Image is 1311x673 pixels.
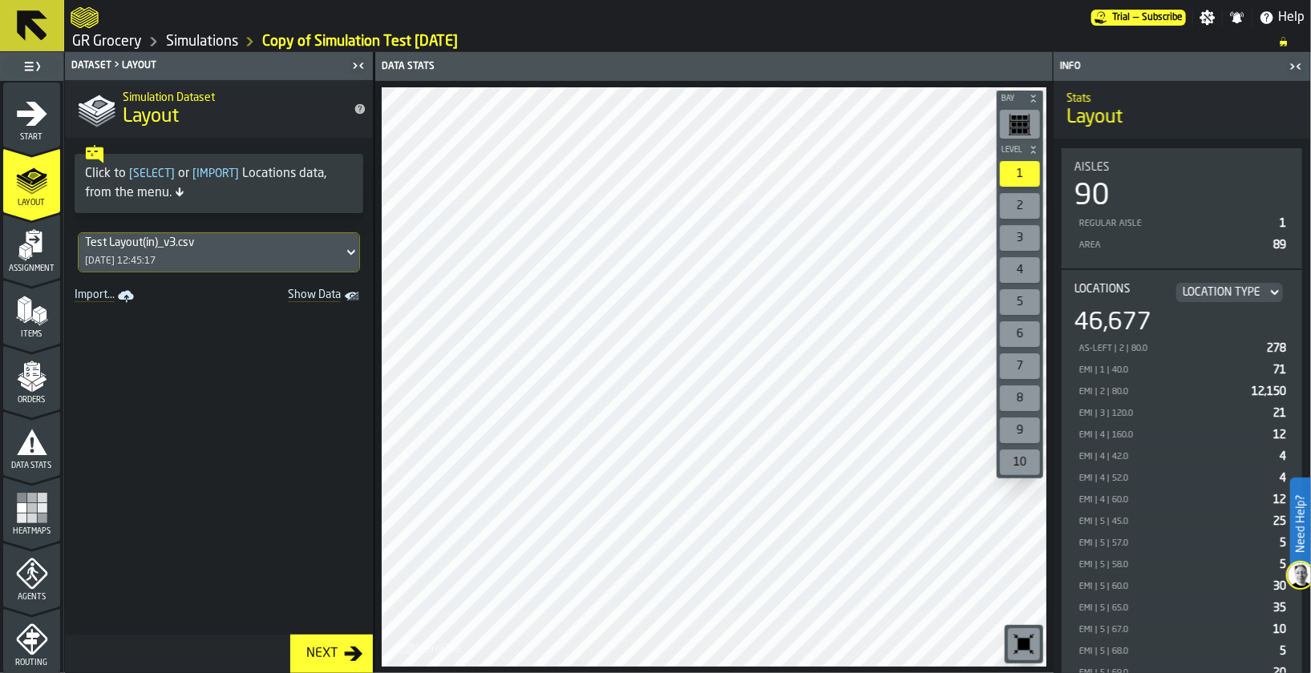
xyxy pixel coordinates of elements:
[1054,81,1310,139] div: title-Layout
[1074,619,1289,640] div: StatList-item-EMI | 5 | 67.0
[1000,257,1040,283] div: 4
[68,60,347,71] div: Dataset > Layout
[997,414,1043,446] div: button-toolbar-undefined
[1000,225,1040,251] div: 3
[1078,240,1267,251] div: Area
[72,33,142,50] a: link-to-/wh/i/e451d98b-95f6-4604-91ff-c80219f9c36d
[232,288,341,304] span: Show Data
[1074,597,1289,619] div: StatList-item-EMI | 5 | 65.0
[3,542,60,607] li: menu Agents
[1280,559,1286,570] span: 5
[1074,575,1289,597] div: StatList-item-EMI | 5 | 60.0
[997,91,1043,107] button: button-
[3,396,60,405] span: Orders
[1078,430,1267,441] div: EMI | 4 | 160.0
[1273,602,1286,614] span: 35
[1091,10,1186,26] div: Menu Subscription
[1074,489,1289,510] div: StatList-item-EMI | 4 | 60.0
[3,83,60,147] li: menu Start
[1074,381,1289,402] div: StatList-item-EMI | 2 | 80.0
[1173,283,1286,302] div: DropdownMenuValue-LOCATION_RACKING_TYPE
[1267,343,1286,354] span: 278
[85,236,337,249] div: DropdownMenuValue-cbef9326-0d0d-4888-964d-39d7e2debfb0
[1074,161,1110,174] span: Aisles
[997,382,1043,414] div: button-toolbar-undefined
[1078,647,1273,657] div: EMI | 5 | 68.0
[1078,560,1273,570] div: EMI | 5 | 58.0
[1062,148,1302,268] div: stat-Aisles
[1078,344,1260,354] div: AS-LEFT | 2 | 80.0
[1005,625,1043,663] div: button-toolbar-undefined
[1074,532,1289,554] div: StatList-item-EMI | 5 | 57.0
[1000,353,1040,379] div: 7
[1074,467,1289,489] div: StatList-item-EMI | 4 | 52.0
[1183,286,1260,299] div: DropdownMenuValue-LOCATION_RACKING_TYPE
[1078,625,1267,635] div: EMI | 5 | 67.0
[1054,52,1310,81] header: Info
[3,264,60,273] span: Assignment
[3,280,60,344] li: menu Items
[300,644,344,663] div: Next
[129,168,133,179] span: [
[1133,12,1139,23] span: —
[1078,603,1267,614] div: EMI | 5 | 65.0
[3,477,60,541] li: menu Heatmaps
[68,285,144,308] a: link-to-/wh/i/e451d98b-95f6-4604-91ff-c80219f9c36d/import/layout/
[1280,218,1286,229] span: 1
[997,446,1043,478] div: button-toolbar-undefined
[1011,631,1037,657] svg: Reset zoom and position
[192,168,196,179] span: [
[1078,582,1267,592] div: EMI | 5 | 60.0
[3,593,60,602] span: Agents
[1292,479,1309,569] label: Need Help?
[997,318,1043,350] div: button-toolbar-undefined
[1273,516,1286,527] span: 25
[1074,402,1289,424] div: StatList-item-EMI | 3 | 120.0
[1078,409,1267,419] div: EMI | 3 | 120.0
[1000,161,1040,187] div: 1
[1074,161,1289,174] div: Title
[997,222,1043,254] div: button-toolbar-undefined
[3,214,60,278] li: menu Assignment
[1280,646,1286,657] span: 5
[1252,8,1311,27] label: button-toggle-Help
[1074,424,1289,445] div: StatList-item-EMI | 4 | 160.0
[3,330,60,339] span: Items
[78,232,360,272] div: DropdownMenuValue-cbef9326-0d0d-4888-964d-39d7e2debfb0[DATE] 12:45:17
[1066,89,1297,105] h2: Sub Title
[1074,283,1289,302] div: Title
[65,80,373,138] div: title-Layout
[1000,321,1040,347] div: 6
[1000,417,1040,443] div: 9
[1142,12,1183,23] span: Subscribe
[1078,452,1273,462] div: EMI | 4 | 42.0
[1112,12,1130,23] span: Trial
[1074,212,1289,234] div: StatList-item-Regular Aisle
[1273,240,1286,251] span: 89
[1074,510,1289,532] div: StatList-item-EMI | 5 | 45.0
[1000,193,1040,219] div: 2
[1000,289,1040,315] div: 5
[998,146,1026,155] span: Level
[1280,538,1286,549] span: 5
[1057,61,1285,72] div: Info
[1285,57,1307,76] label: button-toggle-Close me
[997,107,1043,142] div: button-toolbar-undefined
[1074,640,1289,662] div: StatList-item-EMI | 5 | 68.0
[235,168,239,179] span: ]
[997,158,1043,190] div: button-toolbar-undefined
[123,88,341,104] h2: Sub Title
[378,61,716,72] div: Data Stats
[997,286,1043,318] div: button-toolbar-undefined
[3,133,60,142] span: Start
[1074,359,1289,381] div: StatList-item-EMI | 1 | 40.0
[85,164,353,203] div: Click to or Locations data, from the menu.
[1074,234,1289,256] div: StatList-item-Area
[1252,386,1286,397] span: 12,150
[375,52,1053,81] header: Data Stats
[347,56,370,75] label: button-toggle-Close me
[997,350,1043,382] div: button-toolbar-undefined
[189,168,242,179] span: Import
[997,142,1043,158] button: button-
